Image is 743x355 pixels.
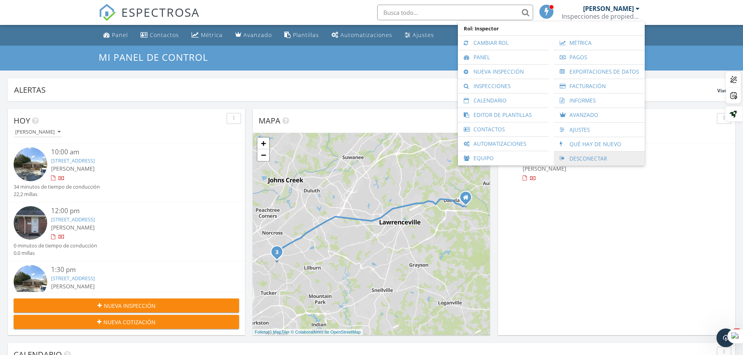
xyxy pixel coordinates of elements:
input: Busca todo... [377,5,533,20]
button: Nueva cotización [14,315,239,329]
font: Contactos [150,31,179,39]
font: 10 [734,329,740,334]
font: 0.0 millas [14,249,35,256]
font: Métrica [569,39,592,46]
div: 2814 Porches Ln, Dacula, GA 30019 [466,197,470,202]
a: Panel [100,28,131,42]
a: © Colaboradores de OpenStreetMap [291,330,361,334]
a: Dar un golpe de zoom [257,138,269,149]
font: [PERSON_NAME] [523,165,566,172]
a: 10:00 am [STREET_ADDRESS] [PERSON_NAME] 34 minutos de tiempo de conducción 22,2 millas [14,147,239,198]
font: 10:00 am [51,147,79,156]
a: Métrica [558,36,641,50]
font: | [268,330,269,334]
a: Contactos [462,122,545,136]
font: 34 minutos de tiempo de conducción [14,183,100,190]
a: Ajustes [558,123,641,137]
font: [STREET_ADDRESS] [51,157,95,164]
font: Panel [112,31,128,39]
font: Equipo [473,154,494,162]
a: Automatizaciones [462,137,545,151]
a: Panel [462,50,545,64]
font: Nueva inspección [104,302,156,309]
img: streetview [14,265,47,298]
a: 1:30 pm [STREET_ADDRESS] [PERSON_NAME] 0 minutos de tiempo de conducción 0.0 millas [14,265,239,316]
font: 0 minutos de tiempo de conducción [14,242,97,249]
a: Contactos [137,28,182,42]
a: Plantillas [281,28,322,42]
font: Panel [473,53,490,61]
font: − [261,150,266,160]
a: Informes [558,94,641,108]
a: Pagos [558,50,641,64]
font: [PERSON_NAME] [15,128,55,135]
font: 3 [275,249,278,256]
font: [PERSON_NAME] [583,4,634,13]
font: Calendario [473,97,507,104]
a: Automatizaciones (básicas) [328,28,395,42]
font: Mi panel de control [99,51,208,64]
a: Ajustes [402,28,437,42]
img: 9574193%2Freports%2F2195e7eb-bb82-485f-95b2-fe140acf7e4f%2Fcover_photos%2FbjsLm0XpXbNDpFgUtygu%2F... [14,206,47,240]
a: Editor de plantillas [462,108,545,122]
div: Inspecciones de propiedad Colossus, LLC [562,12,640,20]
img: El mejor software de inspección de viviendas: Spectora [99,4,116,21]
font: [STREET_ADDRESS] [51,275,95,282]
font: 12:00 pm [51,206,80,215]
font: Alertas [14,85,46,95]
a: Avanzado [558,108,641,122]
font: ESPECTROSA [121,4,200,20]
a: Calendario [462,94,545,108]
font: Editor de plantillas [473,111,532,118]
font: Métrica [201,31,223,39]
a: Qué hay de nuevo [558,137,641,151]
a: © MapTiler [269,330,290,334]
a: Nueva inspección [462,65,545,79]
button: Nueva inspección [14,298,239,313]
font: [PERSON_NAME] [51,224,95,231]
div: 6267 Oakwood Cir NW, Norcross, GA 30093 [277,252,282,256]
font: Exportaciones de datos [569,68,639,75]
font: Facturación [569,82,606,90]
font: Automatizaciones [473,140,526,147]
iframe: Chat en vivo de Intercom [716,329,735,347]
font: Avanzado [569,111,598,118]
a: Alejar [257,149,269,161]
a: Exportaciones de datos [558,65,641,79]
a: Avanzado [232,28,275,42]
font: [STREET_ADDRESS] [51,216,95,223]
font: Ajustes [569,126,590,133]
font: Rol: Inspector [464,25,499,32]
font: Mapa [259,115,280,126]
font: Plantillas [293,31,319,39]
font: Nueva cotización [103,318,156,326]
a: 12:00 pm [STREET_ADDRESS] [PERSON_NAME] 0 minutos de tiempo de conducción 0.0 millas [14,206,239,257]
font: Desconectar [569,155,607,162]
font: 22,2 millas [14,191,37,198]
font: + [261,138,266,148]
font: Hoy [14,115,30,126]
a: Folleto [255,330,268,334]
a: Facturación [558,79,641,93]
a: Cambiar rol [462,36,545,50]
font: Avanzado [243,31,272,39]
font: 1:30 pm [51,265,76,274]
font: Cambiar rol [473,39,509,46]
font: Qué hay de nuevo [569,140,621,148]
font: [PERSON_NAME] [51,165,95,172]
font: Ajustes [413,31,434,39]
img: streetview [14,147,47,181]
a: Métrica [188,28,226,42]
font: Informes [569,97,596,104]
font: Vista [717,87,729,94]
font: [PERSON_NAME] [51,283,95,290]
font: Inspecciones [473,82,511,90]
a: Equipo [462,151,545,165]
font: Inspecciones de propiedad Colossus, LLC [562,12,683,21]
font: Pagos [569,53,587,61]
font: Automatizaciones [340,31,392,39]
font: Nueva inspección [473,68,524,75]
